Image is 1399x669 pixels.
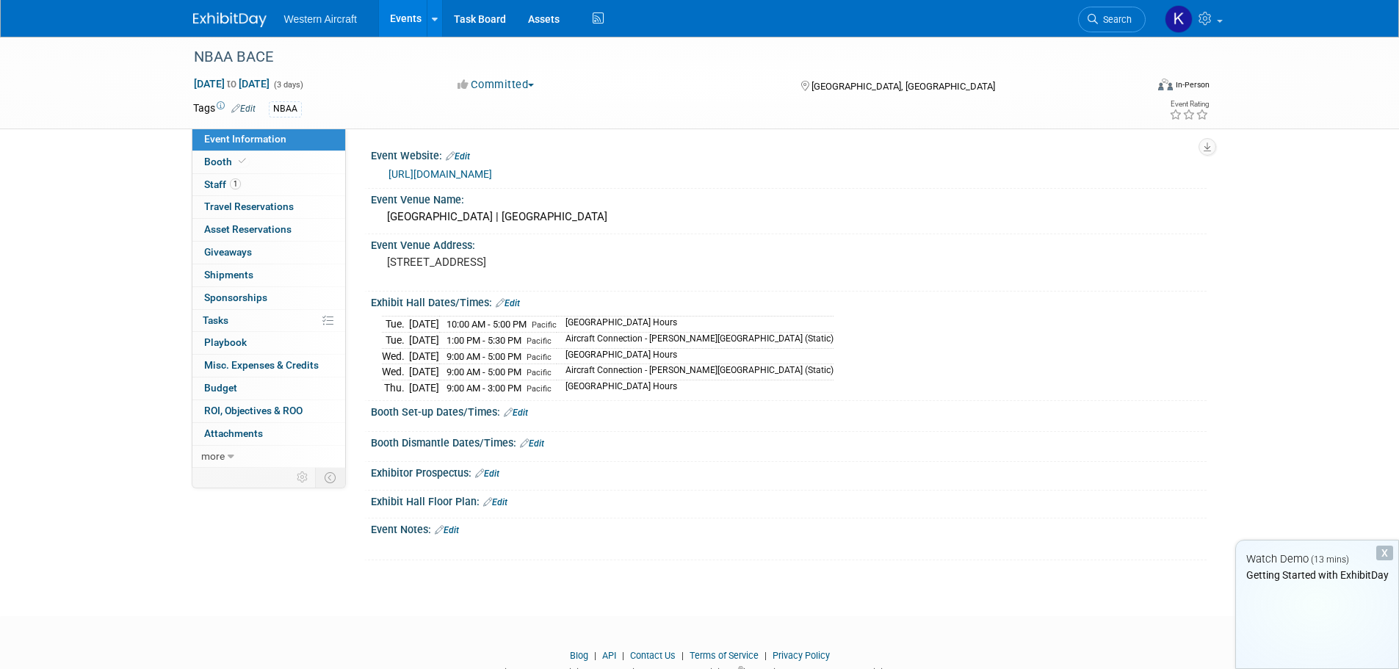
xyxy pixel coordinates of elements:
[192,129,345,151] a: Event Information
[590,650,600,661] span: |
[1098,14,1132,25] span: Search
[520,438,544,449] a: Edit
[527,384,552,394] span: Pacific
[192,219,345,241] a: Asset Reservations
[1158,79,1173,90] img: Format-Inperson.png
[192,287,345,309] a: Sponsorships
[192,310,345,332] a: Tasks
[483,497,507,507] a: Edit
[496,298,520,308] a: Edit
[371,462,1207,481] div: Exhibitor Prospectus:
[192,174,345,196] a: Staff1
[1376,546,1393,560] div: Dismiss
[409,380,439,395] td: [DATE]
[204,269,253,281] span: Shipments
[193,12,267,27] img: ExhibitDay
[204,405,303,416] span: ROI, Objectives & ROO
[192,196,345,218] a: Travel Reservations
[192,264,345,286] a: Shipments
[678,650,687,661] span: |
[532,320,557,330] span: Pacific
[409,333,439,349] td: [DATE]
[371,518,1207,538] div: Event Notes:
[315,468,345,487] td: Toggle Event Tabs
[527,368,552,377] span: Pacific
[1175,79,1210,90] div: In-Person
[452,77,540,93] button: Committed
[773,650,830,661] a: Privacy Policy
[204,223,292,235] span: Asset Reservations
[447,351,521,362] span: 9:00 AM - 5:00 PM
[1169,101,1209,108] div: Event Rating
[527,336,552,346] span: Pacific
[1165,5,1193,33] img: Kindra Mahler
[269,101,302,117] div: NBAA
[630,650,676,661] a: Contact Us
[192,332,345,354] a: Playbook
[204,133,286,145] span: Event Information
[690,650,759,661] a: Terms of Service
[192,423,345,445] a: Attachments
[371,432,1207,451] div: Booth Dismantle Dates/Times:
[204,382,237,394] span: Budget
[290,468,316,487] td: Personalize Event Tab Strip
[382,380,409,395] td: Thu.
[557,333,834,349] td: Aircraft Connection - [PERSON_NAME][GEOGRAPHIC_DATA] (Static)
[1236,568,1398,582] div: Getting Started with ExhibitDay
[382,348,409,364] td: Wed.
[446,151,470,162] a: Edit
[1059,76,1210,98] div: Event Format
[1311,554,1349,565] span: (13 mins)
[387,256,703,269] pre: [STREET_ADDRESS]
[557,380,834,395] td: [GEOGRAPHIC_DATA] Hours
[371,401,1207,420] div: Booth Set-up Dates/Times:
[409,348,439,364] td: [DATE]
[193,101,256,117] td: Tags
[570,650,588,661] a: Blog
[230,178,241,189] span: 1
[371,292,1207,311] div: Exhibit Hall Dates/Times:
[201,450,225,462] span: more
[761,650,770,661] span: |
[231,104,256,114] a: Edit
[204,246,252,258] span: Giveaways
[371,145,1207,164] div: Event Website:
[557,364,834,380] td: Aircraft Connection - [PERSON_NAME][GEOGRAPHIC_DATA] (Static)
[192,400,345,422] a: ROI, Objectives & ROO
[447,366,521,377] span: 9:00 AM - 5:00 PM
[371,189,1207,207] div: Event Venue Name:
[409,317,439,333] td: [DATE]
[382,206,1196,228] div: [GEOGRAPHIC_DATA] | [GEOGRAPHIC_DATA]
[204,292,267,303] span: Sponsorships
[239,157,246,165] i: Booth reservation complete
[557,348,834,364] td: [GEOGRAPHIC_DATA] Hours
[447,335,521,346] span: 1:00 PM - 5:30 PM
[192,355,345,377] a: Misc. Expenses & Credits
[284,13,357,25] span: Western Aircraft
[204,359,319,371] span: Misc. Expenses & Credits
[409,364,439,380] td: [DATE]
[192,377,345,399] a: Budget
[189,44,1124,70] div: NBAA BACE
[204,427,263,439] span: Attachments
[1078,7,1146,32] a: Search
[447,319,527,330] span: 10:00 AM - 5:00 PM
[618,650,628,661] span: |
[382,317,409,333] td: Tue.
[811,81,995,92] span: [GEOGRAPHIC_DATA], [GEOGRAPHIC_DATA]
[382,364,409,380] td: Wed.
[1236,552,1398,567] div: Watch Demo
[192,446,345,468] a: more
[203,314,228,326] span: Tasks
[388,168,492,180] a: [URL][DOMAIN_NAME]
[527,352,552,362] span: Pacific
[204,200,294,212] span: Travel Reservations
[204,156,249,167] span: Booth
[193,77,270,90] span: [DATE] [DATE]
[192,151,345,173] a: Booth
[435,525,459,535] a: Edit
[192,242,345,264] a: Giveaways
[447,383,521,394] span: 9:00 AM - 3:00 PM
[382,333,409,349] td: Tue.
[204,178,241,190] span: Staff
